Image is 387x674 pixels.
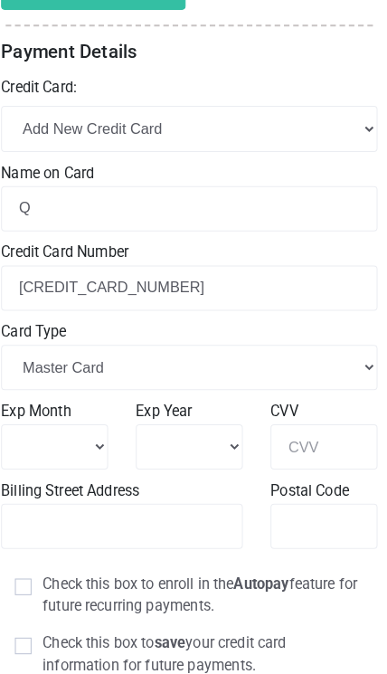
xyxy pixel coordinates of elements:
[272,401,377,422] label: CVV
[8,323,377,345] label: Card Type
[8,479,245,500] label: Billing Street Address
[140,401,245,422] label: Exp Year
[8,245,377,267] label: Credit Card Number
[8,167,377,189] label: Name on Card
[272,479,377,500] label: Postal Code
[8,401,113,422] label: Exp Month
[8,48,377,70] h5: Payment Details
[22,628,363,671] label: Check this box to your credit card information for future payments.
[8,269,377,313] input: Card number
[8,191,377,235] input: Name on card
[158,630,189,647] strong: save
[22,570,363,613] label: Check this box to enroll in the feature for future recurring payments.
[236,572,290,589] strong: Autopay
[8,83,82,105] label: Credit Card:
[272,424,377,469] input: CVV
